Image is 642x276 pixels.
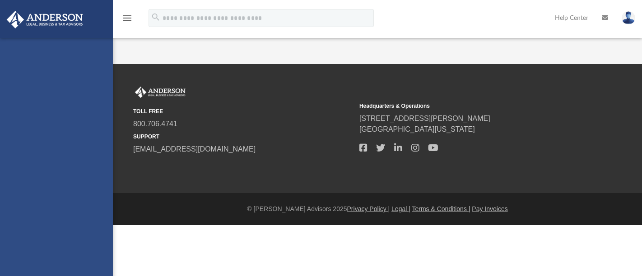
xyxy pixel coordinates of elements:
small: Headquarters & Operations [359,102,579,110]
a: [GEOGRAPHIC_DATA][US_STATE] [359,125,475,133]
i: search [151,12,161,22]
img: Anderson Advisors Platinum Portal [4,11,86,28]
small: SUPPORT [133,133,353,141]
img: User Pic [622,11,635,24]
img: Anderson Advisors Platinum Portal [133,87,187,98]
a: Legal | [391,205,410,212]
a: 800.706.4741 [133,120,177,128]
a: Pay Invoices [472,205,507,212]
a: [EMAIL_ADDRESS][DOMAIN_NAME] [133,145,256,153]
a: Terms & Conditions | [412,205,470,212]
a: Privacy Policy | [347,205,390,212]
small: TOLL FREE [133,107,353,115]
i: menu [122,13,133,23]
a: menu [122,17,133,23]
div: © [PERSON_NAME] Advisors 2025 [113,204,642,214]
a: [STREET_ADDRESS][PERSON_NAME] [359,115,490,122]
